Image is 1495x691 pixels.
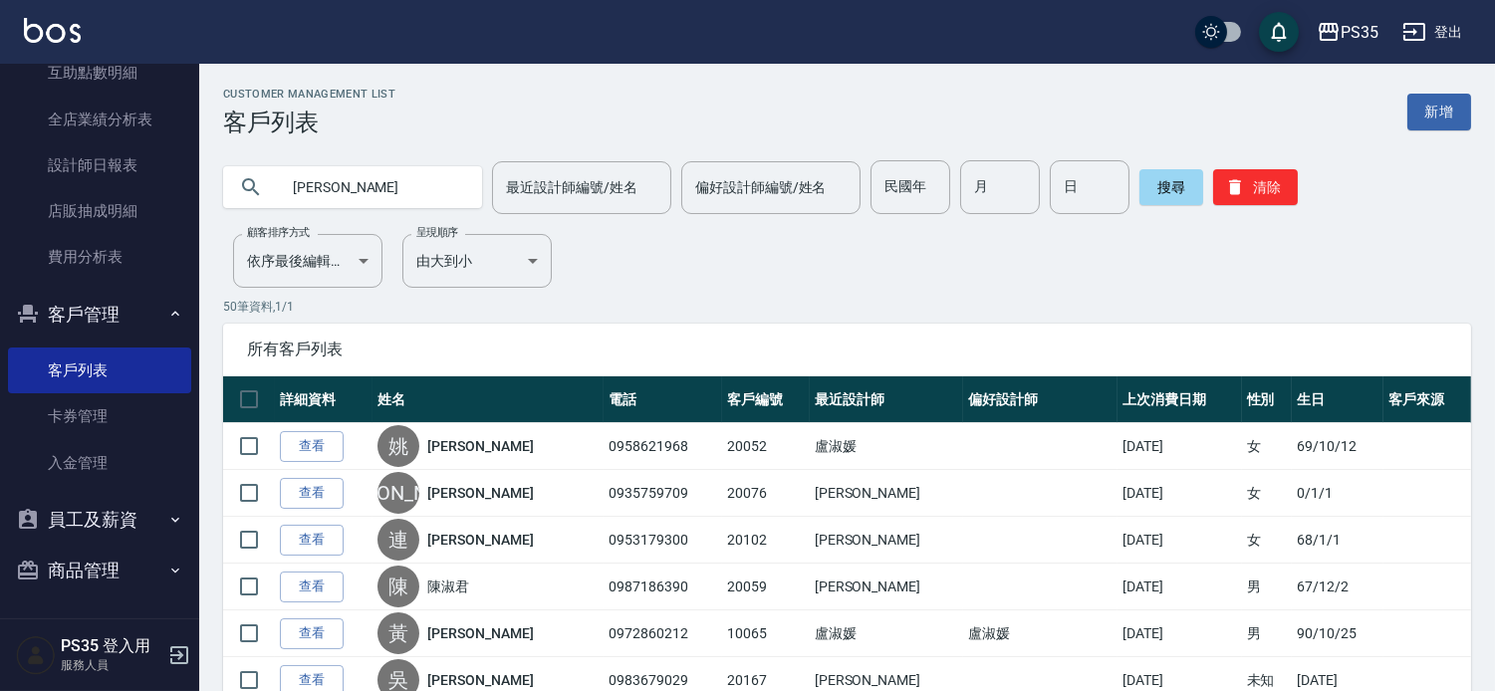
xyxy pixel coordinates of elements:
td: 20102 [722,517,809,564]
td: 0953179300 [604,517,722,564]
td: 20052 [722,423,809,470]
a: 客戶列表 [8,347,191,393]
div: [PERSON_NAME] [377,472,419,514]
th: 上次消費日期 [1118,376,1242,423]
a: 陳淑君 [427,576,469,596]
td: 90/10/25 [1292,610,1384,657]
th: 最近設計師 [810,376,964,423]
div: 由大到小 [402,234,552,288]
div: PS35 [1341,20,1378,45]
th: 偏好設計師 [963,376,1118,423]
a: 查看 [280,525,344,556]
td: 67/12/2 [1292,564,1384,610]
span: 所有客戶列表 [247,340,1447,359]
div: 陳 [377,566,419,607]
td: [DATE] [1118,610,1242,657]
th: 客戶編號 [722,376,809,423]
div: 依序最後編輯時間 [233,234,382,288]
td: 20076 [722,470,809,517]
a: [PERSON_NAME] [427,530,533,550]
td: 盧淑媛 [810,610,964,657]
td: 20059 [722,564,809,610]
p: 50 筆資料, 1 / 1 [223,298,1471,316]
td: 男 [1242,610,1292,657]
h5: PS35 登入用 [61,636,162,656]
a: 店販抽成明細 [8,188,191,234]
button: PS35 [1309,12,1386,53]
td: 10065 [722,610,809,657]
h3: 客戶列表 [223,109,395,136]
th: 電話 [604,376,722,423]
th: 客戶來源 [1383,376,1471,423]
th: 生日 [1292,376,1384,423]
div: 連 [377,519,419,561]
a: 入金管理 [8,440,191,486]
button: save [1259,12,1299,52]
td: [DATE] [1118,517,1242,564]
a: 查看 [280,431,344,462]
a: 全店業績分析表 [8,97,191,142]
a: [PERSON_NAME] [427,670,533,690]
div: 黃 [377,612,419,654]
td: [PERSON_NAME] [810,517,964,564]
td: 0935759709 [604,470,722,517]
a: 新增 [1407,94,1471,130]
th: 姓名 [373,376,604,423]
td: [DATE] [1118,423,1242,470]
td: 女 [1242,517,1292,564]
td: 女 [1242,470,1292,517]
td: 0958621968 [604,423,722,470]
button: 搜尋 [1139,169,1203,205]
th: 詳細資料 [275,376,373,423]
input: 搜尋關鍵字 [279,160,466,214]
button: 商品管理 [8,545,191,596]
label: 呈現順序 [416,225,458,240]
td: 0987186390 [604,564,722,610]
td: 0972860212 [604,610,722,657]
img: Person [16,635,56,675]
a: [PERSON_NAME] [427,483,533,503]
td: [DATE] [1118,564,1242,610]
a: 查看 [280,572,344,602]
img: Logo [24,18,81,43]
a: 卡券管理 [8,393,191,439]
th: 性別 [1242,376,1292,423]
a: 費用分析表 [8,234,191,280]
td: [PERSON_NAME] [810,564,964,610]
td: 68/1/1 [1292,517,1384,564]
td: [PERSON_NAME] [810,470,964,517]
td: 盧淑媛 [963,610,1118,657]
h2: Customer Management List [223,88,395,101]
td: 0/1/1 [1292,470,1384,517]
button: 登出 [1394,14,1471,51]
td: 男 [1242,564,1292,610]
div: 姚 [377,425,419,467]
a: 查看 [280,478,344,509]
button: 員工及薪資 [8,494,191,546]
button: 客戶管理 [8,289,191,341]
a: [PERSON_NAME] [427,436,533,456]
button: 清除 [1213,169,1298,205]
p: 服務人員 [61,656,162,674]
td: 69/10/12 [1292,423,1384,470]
td: 盧淑媛 [810,423,964,470]
a: 互助點數明細 [8,50,191,96]
td: 女 [1242,423,1292,470]
a: 查看 [280,618,344,649]
a: [PERSON_NAME] [427,623,533,643]
td: [DATE] [1118,470,1242,517]
label: 顧客排序方式 [247,225,310,240]
a: 設計師日報表 [8,142,191,188]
